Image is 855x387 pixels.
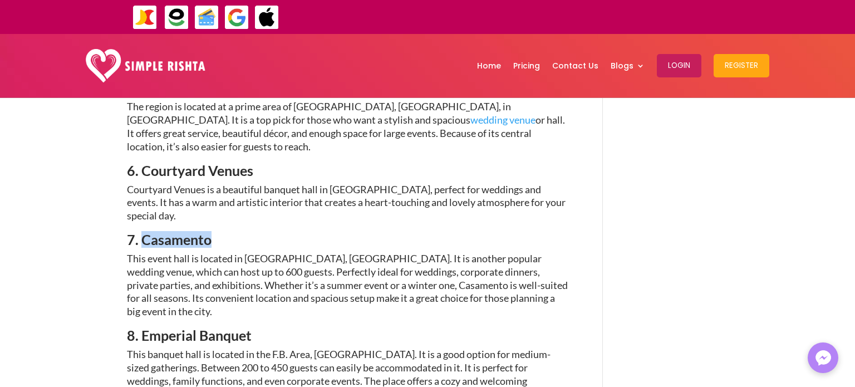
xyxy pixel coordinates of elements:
[477,37,501,95] a: Home
[611,37,645,95] a: Blogs
[164,5,189,30] img: EasyPaisa-icon
[194,5,219,30] img: Credit Cards
[254,5,279,30] img: ApplePay-icon
[714,37,769,95] a: Register
[127,100,511,126] span: The region is located at a prime area of [GEOGRAPHIC_DATA], [GEOGRAPHIC_DATA], in [GEOGRAPHIC_DAT...
[127,114,565,153] span: or hall. It offers great service, beautiful décor, and enough space for large events. Because of ...
[127,183,566,222] span: Courtyard Venues is a beautiful banquet hall in [GEOGRAPHIC_DATA], perfect for weddings and event...
[127,231,212,248] span: 7. Casamento
[812,347,834,369] img: Messenger
[552,37,598,95] a: Contact Us
[657,54,701,77] button: Login
[657,37,701,95] a: Login
[513,37,540,95] a: Pricing
[714,54,769,77] button: Register
[127,162,253,179] span: 6. Courtyard Venues
[470,114,535,126] a: wedding venue
[132,5,158,30] img: JazzCash-icon
[127,327,252,344] span: 8. Emperial Banquet
[127,252,568,317] span: This event hall is located in [GEOGRAPHIC_DATA], [GEOGRAPHIC_DATA]. It is another popular wedding...
[224,5,249,30] img: GooglePay-icon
